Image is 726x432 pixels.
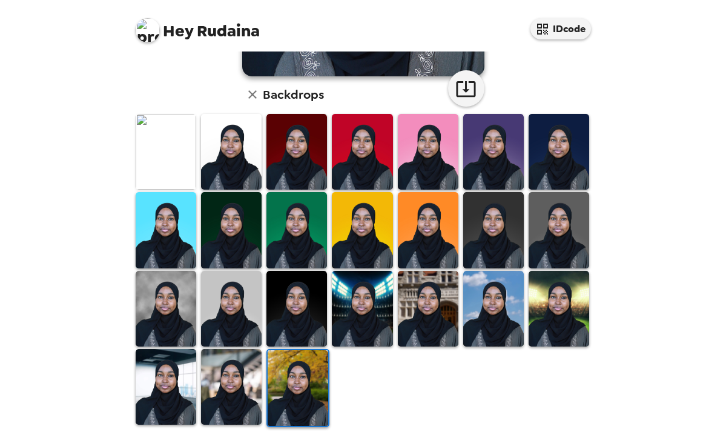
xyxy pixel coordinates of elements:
h6: Backdrops [263,85,324,104]
button: IDcode [530,18,591,39]
span: Rudaina [136,12,260,39]
img: profile pic [136,18,160,42]
span: Hey [163,20,193,42]
img: Original [136,114,196,190]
